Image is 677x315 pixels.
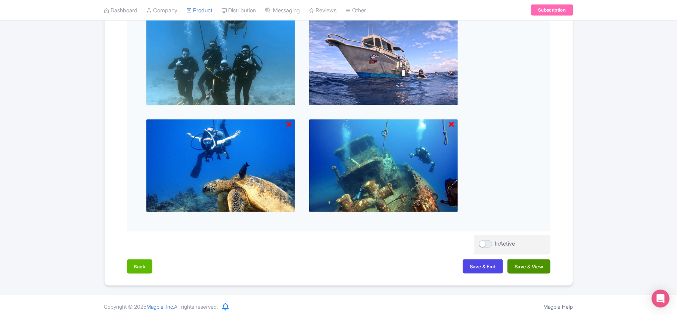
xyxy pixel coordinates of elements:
[544,303,573,310] a: Magpie Help
[146,119,295,212] img: iiaq1v8qtqkoxhkg0cbc.jpg
[652,290,670,308] div: Open Intercom Messenger
[309,12,458,106] img: crbvbgqhyrnzzqnnahkx.jpg
[507,259,550,274] button: Save & View
[100,303,223,311] div: Copyright © 2025 All rights reserved.
[309,119,458,212] img: uehdjyuswywqdsur7zpi.jpg
[495,240,515,248] div: InActive
[146,12,295,106] img: kdlyojqayprsihz6auda.jpg
[531,4,573,16] a: Subscription
[127,259,153,274] button: Back
[147,303,174,310] span: Magpie, Inc.
[463,259,503,274] button: Save & Exit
